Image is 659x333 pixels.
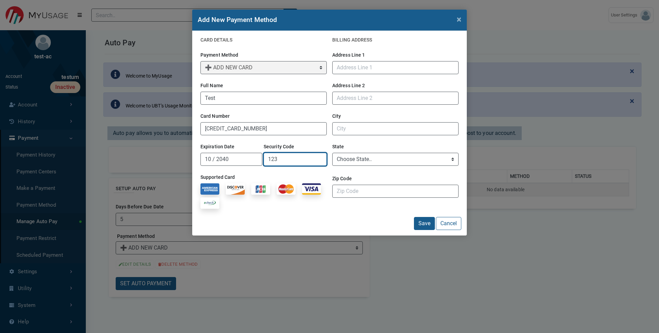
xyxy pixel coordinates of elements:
[457,14,461,24] span: ×
[277,183,296,195] img: mastercard card
[200,183,219,195] img: americanexpress card
[200,141,235,153] label: Expiration Date
[264,141,294,153] label: Security Code
[200,122,327,135] input: XXXX-XXXX-XXXX-XXXX
[332,36,459,46] h2: BILLING ADDRESS
[451,10,467,29] button: Close
[226,183,245,195] img: discover card
[414,217,435,230] button: Save
[332,173,352,185] label: Zip Code
[332,92,459,105] input: Address Line 2
[332,122,459,135] input: City
[332,61,459,74] input: Address Line 1
[200,92,327,105] input: Full Name
[332,110,341,122] label: City
[332,49,365,61] label: Address Line 1
[200,49,238,61] label: Payment Method
[198,15,277,25] h2: Add New Payment Method
[200,171,235,183] label: Supported Card
[200,110,230,122] label: Card Number
[302,183,321,195] img: visa card
[332,185,459,198] input: Zip Code
[264,153,327,166] input: XXX
[200,36,327,46] h2: CARD DETAILS
[200,80,223,92] label: Full Name
[200,153,262,166] input: MM / YYYY
[200,197,219,209] img: echeck
[251,183,270,195] img: jcb card
[436,217,461,230] button: Cancel
[332,80,365,92] label: Address Line 2
[332,141,344,153] label: State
